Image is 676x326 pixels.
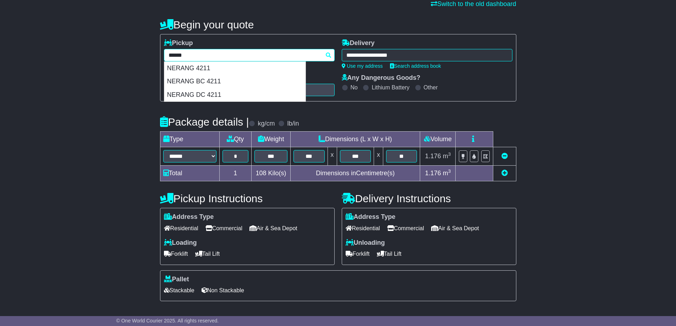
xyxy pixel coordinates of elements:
h4: Package details | [160,116,249,128]
label: Other [424,84,438,91]
label: Address Type [164,213,214,221]
div: NERANG BC 4211 [164,75,306,88]
td: Kilo(s) [252,166,291,181]
span: Commercial [205,223,242,234]
label: Pickup [164,39,193,47]
span: Tail Lift [377,248,402,259]
h4: Begin your quote [160,19,516,31]
span: © One World Courier 2025. All rights reserved. [116,318,219,324]
span: Forklift [346,248,370,259]
span: m [443,153,451,160]
label: Lithium Battery [372,84,410,91]
h4: Delivery Instructions [342,193,516,204]
label: lb/in [287,120,299,128]
a: Remove this item [501,153,508,160]
td: Volume [420,132,456,147]
div: NERANG DC 4211 [164,88,306,102]
td: Qty [219,132,252,147]
label: Any Dangerous Goods? [342,74,421,82]
sup: 3 [448,168,451,174]
label: Pallet [164,276,189,283]
span: Air & Sea Depot [249,223,297,234]
span: 1.176 [425,153,441,160]
td: Total [160,166,219,181]
span: 108 [256,170,266,177]
td: Weight [252,132,291,147]
a: Use my address [342,63,383,69]
label: Unloading [346,239,385,247]
a: Switch to the old dashboard [431,0,516,7]
sup: 3 [448,151,451,157]
span: Tail Lift [195,248,220,259]
h4: Pickup Instructions [160,193,335,204]
span: Commercial [387,223,424,234]
td: Type [160,132,219,147]
span: Residential [164,223,198,234]
label: Delivery [342,39,375,47]
td: Dimensions in Centimetre(s) [291,166,420,181]
span: Non Stackable [202,285,244,296]
td: x [374,147,383,166]
span: Stackable [164,285,194,296]
a: Search address book [390,63,441,69]
span: Forklift [164,248,188,259]
td: Dimensions (L x W x H) [291,132,420,147]
label: Loading [164,239,197,247]
label: kg/cm [258,120,275,128]
a: Add new item [501,170,508,177]
span: Residential [346,223,380,234]
label: Address Type [346,213,396,221]
td: 1 [219,166,252,181]
span: 1.176 [425,170,441,177]
span: Air & Sea Depot [431,223,479,234]
label: No [351,84,358,91]
span: m [443,170,451,177]
td: x [328,147,337,166]
div: NERANG 4211 [164,62,306,75]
